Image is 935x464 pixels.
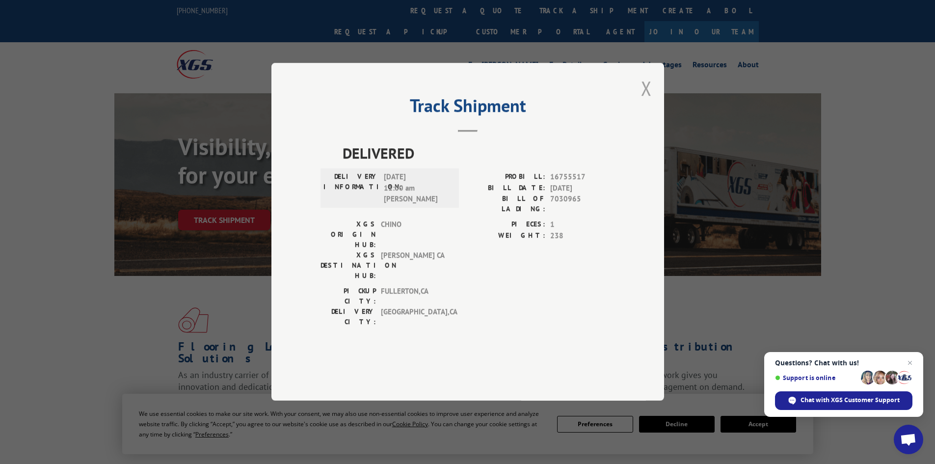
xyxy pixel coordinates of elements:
[468,219,545,231] label: PIECES:
[801,396,900,405] span: Chat with XGS Customer Support
[468,183,545,194] label: BILL DATE:
[321,307,376,328] label: DELIVERY CITY:
[904,357,916,369] span: Close chat
[894,425,923,454] div: Open chat
[550,219,615,231] span: 1
[384,172,450,205] span: [DATE] 11:00 am [PERSON_NAME]
[381,286,447,307] span: FULLERTON , CA
[381,250,447,281] span: [PERSON_NAME] CA
[321,286,376,307] label: PICKUP CITY:
[381,219,447,250] span: CHINO
[550,230,615,242] span: 238
[468,194,545,215] label: BILL OF LADING:
[775,359,912,367] span: Questions? Chat with us!
[468,230,545,242] label: WEIGHT:
[323,172,379,205] label: DELIVERY INFORMATION:
[321,219,376,250] label: XGS ORIGIN HUB:
[550,183,615,194] span: [DATE]
[321,250,376,281] label: XGS DESTINATION HUB:
[550,172,615,183] span: 16755517
[775,391,912,410] div: Chat with XGS Customer Support
[550,194,615,215] span: 7030965
[321,99,615,117] h2: Track Shipment
[775,374,857,382] span: Support is online
[641,75,652,101] button: Close modal
[381,307,447,328] span: [GEOGRAPHIC_DATA] , CA
[343,142,615,164] span: DELIVERED
[468,172,545,183] label: PROBILL:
